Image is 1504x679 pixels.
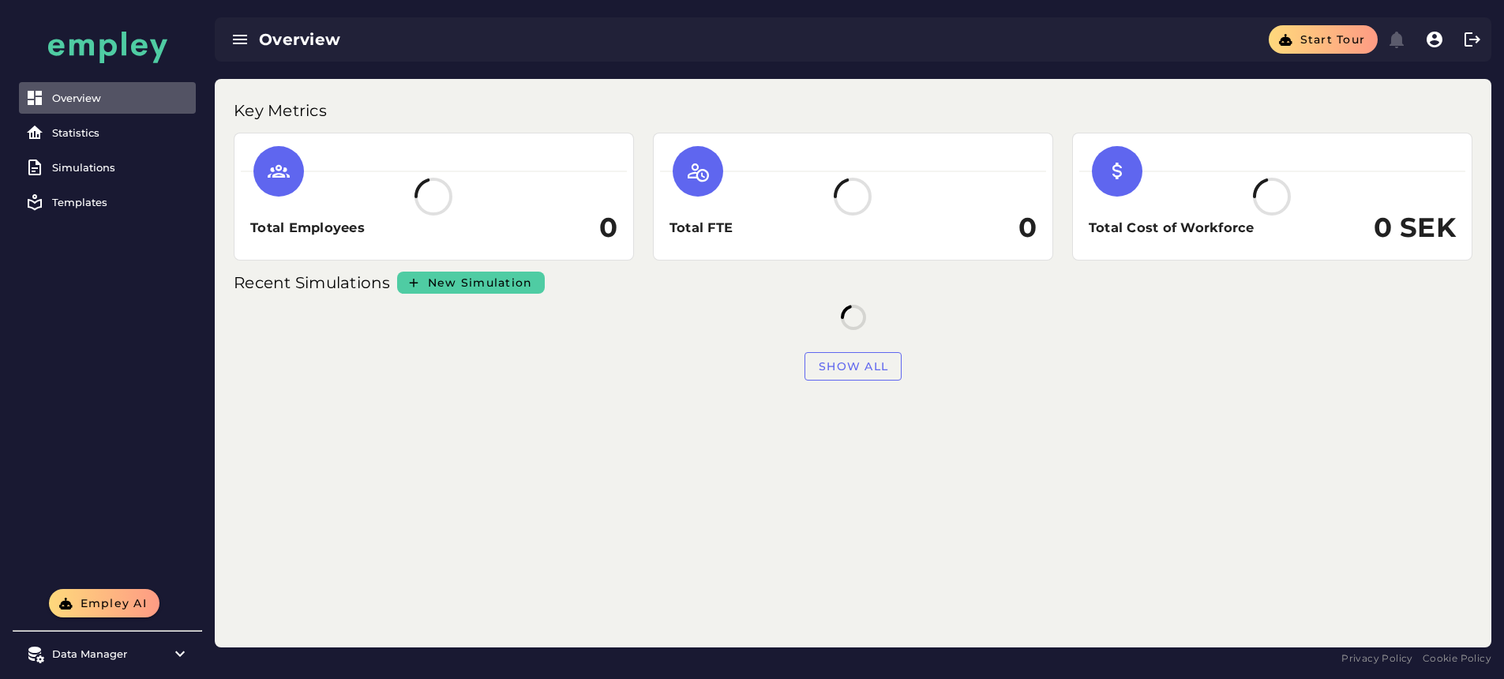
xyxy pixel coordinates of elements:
a: New Simulation [397,272,546,294]
a: Statistics [19,117,196,148]
h3: Total FTE [669,219,733,237]
a: Templates [19,186,196,218]
span: Show all [818,359,888,373]
div: Data Manager [52,647,163,660]
div: Statistics [52,126,189,139]
span: Empley AI [79,596,147,610]
a: Privacy Policy [1341,651,1413,666]
div: Overview [52,92,189,104]
div: Overview [259,28,764,51]
button: Start tour [1269,25,1378,54]
a: Cookie Policy [1423,651,1491,666]
span: New Simulation [427,276,533,290]
h2: 0 [1018,212,1037,244]
p: Key Metrics [234,98,330,123]
h3: Total Cost of Workforce [1089,219,1255,237]
button: Empley AI [49,589,159,617]
h2: 0 SEK [1374,212,1456,244]
a: Simulations [19,152,196,183]
a: Show all [805,352,902,381]
h3: Total Employees [250,219,365,237]
p: Recent Simulations [234,270,394,295]
span: Start tour [1299,32,1365,47]
h2: 0 [599,212,617,244]
div: Templates [52,196,189,208]
div: Simulations [52,161,189,174]
a: Overview [19,82,196,114]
